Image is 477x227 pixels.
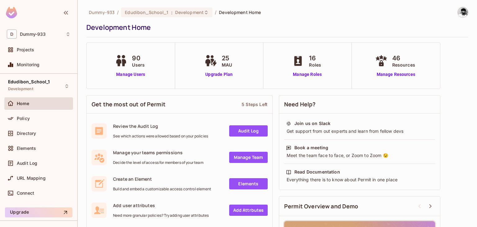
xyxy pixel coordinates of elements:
span: Users [132,62,145,68]
span: Get the most out of Permit [92,100,166,108]
span: Policy [17,116,30,121]
span: Manage your teams permissions [113,150,203,155]
span: Home [17,101,30,106]
span: 25 [222,53,232,63]
a: Manage Roles [290,71,324,78]
div: Development Home [86,23,465,32]
a: Elements [229,178,268,189]
div: Get support from out experts and learn from fellow devs [286,128,433,134]
div: 5 Steps Left [242,101,267,107]
span: Edudibon_School_1 [8,79,50,84]
a: Manage Team [229,152,268,163]
span: Edudibon_School_1 [125,9,168,15]
a: Audit Log [229,125,268,137]
span: Projects [17,47,34,52]
span: Connect [17,191,34,196]
span: Need Help? [284,100,316,108]
span: MAU [222,62,232,68]
img: Shyam Sivu [458,7,468,17]
span: Create an Element [113,176,211,182]
span: URL Mapping [17,176,46,181]
div: Join us on Slack [294,120,330,127]
img: SReyMgAAAABJRU5ErkJggg== [6,7,17,18]
span: Decide the level of access for members of your team [113,160,203,165]
span: : [171,10,173,15]
li: / [117,9,119,15]
span: See which actions were allowed based on your policies [113,134,208,139]
span: Review the Audit Log [113,123,208,129]
div: Meet the team face to face, or Zoom to Zoom 😉 [286,152,433,159]
span: Development [8,86,33,91]
span: Directory [17,131,36,136]
button: Upgrade [5,207,72,217]
span: 90 [132,53,145,63]
span: Roles [309,62,321,68]
span: Development [175,9,204,15]
span: 46 [392,53,415,63]
a: Add Attrbutes [229,205,268,216]
a: Manage Users [113,71,148,78]
div: Read Documentation [294,169,340,175]
span: the active workspace [89,9,115,15]
span: Build and embed a customizable access control element [113,187,211,192]
span: Monitoring [17,62,40,67]
span: Resources [392,62,415,68]
span: Audit Log [17,161,37,166]
span: Add user attributes [113,202,209,208]
div: Book a meeting [294,145,328,151]
span: Permit Overview and Demo [284,202,358,210]
span: Workspace: Dummy-933 [20,32,46,37]
a: Manage Resources [374,71,418,78]
span: Elements [17,146,36,151]
div: Everything there is to know about Permit in one place [286,177,433,183]
span: Development Home [219,9,261,15]
span: Need more granular policies? Try adding user attributes [113,213,209,218]
li: / [215,9,216,15]
a: Upgrade Plan [203,71,235,78]
span: D [7,30,17,39]
span: 16 [309,53,321,63]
